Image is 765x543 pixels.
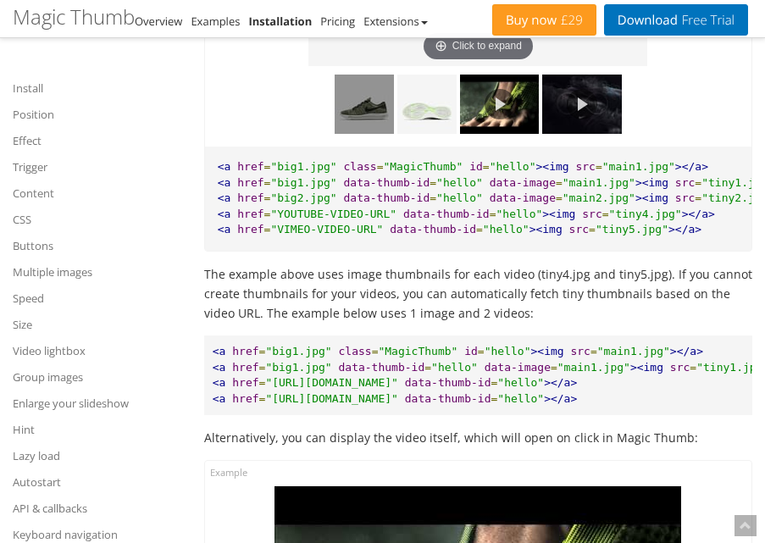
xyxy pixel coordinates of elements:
span: = [478,345,485,357]
span: data-image [490,176,556,189]
a: Content [13,183,157,203]
a: Installation [248,14,312,29]
span: "hello" [496,208,543,220]
span: src [570,345,590,357]
span: = [264,176,271,189]
span: "big1.jpg" [265,345,331,357]
span: src [670,361,690,374]
span: ><img [535,160,568,173]
span: href [232,345,258,357]
span: = [690,361,696,374]
span: data-thumb-id [390,223,476,235]
span: = [490,208,496,220]
span: href [232,361,258,374]
span: "hello" [483,223,529,235]
span: "main2.jpg" [563,191,635,204]
img: default.jpg [460,75,539,134]
span: "big1.jpg" [265,361,331,374]
span: "hello" [431,361,478,374]
span: = [259,392,266,405]
span: = [590,345,597,357]
a: Effect [13,130,157,151]
span: "tiny4.jpg" [609,208,682,220]
span: "big1.jpg" [270,176,336,189]
span: href [237,160,263,173]
span: ></a> [670,345,703,357]
span: "hello" [436,176,483,189]
a: Speed [13,288,157,308]
span: ><img [530,345,563,357]
span: = [377,160,384,173]
a: Buttons [13,235,157,256]
span: data-thumb-id [343,191,430,204]
span: = [264,208,271,220]
span: src [569,223,589,235]
span: "main1.jpg" [563,176,635,189]
a: CSS [13,209,157,230]
span: "big2.jpg" [270,191,336,204]
span: "main1.jpg" [597,345,670,357]
span: "MagicThumb" [378,345,457,357]
span: "[URL][DOMAIN_NAME]" [265,392,398,405]
span: = [264,191,271,204]
h1: Magic Thumb [13,6,135,28]
span: src [675,191,695,204]
span: = [589,223,596,235]
span: src [575,160,595,173]
span: "hello" [436,191,483,204]
span: data-thumb-id [338,361,424,374]
a: Pricing [320,14,355,29]
span: src [582,208,601,220]
span: ><img [635,176,668,189]
a: Hint [13,419,157,440]
span: = [430,176,436,189]
span: <a [213,392,226,405]
span: "hello" [490,160,536,173]
span: <a [218,208,231,220]
span: "hello" [497,392,544,405]
span: <a [218,191,231,204]
span: ></a> [675,160,708,173]
span: data-thumb-id [403,208,490,220]
a: Position [13,104,157,125]
span: = [259,345,266,357]
span: ></a> [544,392,577,405]
span: £29 [557,14,583,27]
a: Install [13,78,157,98]
span: href [237,176,263,189]
span: href [237,208,263,220]
span: <a [218,223,231,235]
span: ><img [635,191,668,204]
span: = [556,176,563,189]
span: ><img [542,208,575,220]
span: = [551,361,557,374]
img: Magic Thumb - Integration Guide [335,75,394,134]
span: = [695,191,701,204]
span: = [556,191,563,204]
span: <a [213,361,226,374]
a: Overview [135,14,182,29]
span: = [430,191,436,204]
span: ></a> [544,376,577,389]
a: Multiple images [13,262,157,282]
span: ></a> [682,208,715,220]
span: "hello" [497,376,544,389]
a: Size [13,314,157,335]
span: "[URL][DOMAIN_NAME]" [265,376,398,389]
span: "VIMEO-VIDEO-URL" [270,223,383,235]
span: id [469,160,483,173]
span: ><img [630,361,663,374]
span: href [232,376,258,389]
span: ></a> [668,223,701,235]
a: Buy now£29 [492,4,596,36]
span: <a [218,176,231,189]
a: Enlarge your slideshow [13,393,157,413]
img: 566917706-2e501505b2b6774e2f22f3516cfcf0031928b2686f409720f2f06977f334f133-d_100x75 [542,75,621,134]
a: Group images [13,367,157,387]
span: src [675,176,695,189]
span: <a [213,345,226,357]
span: "main1.jpg" [557,361,630,374]
span: class [343,160,376,173]
span: href [237,191,263,204]
span: data-thumb-id [343,176,430,189]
